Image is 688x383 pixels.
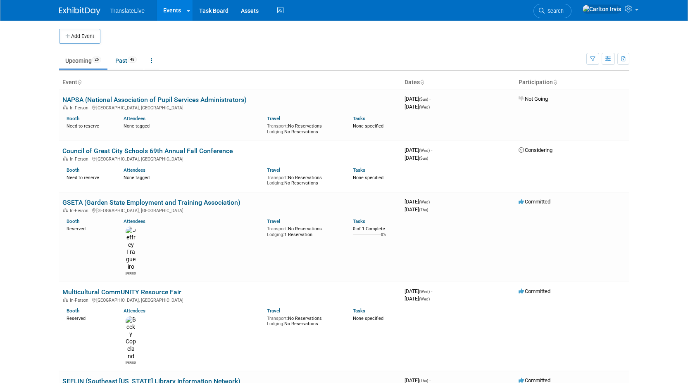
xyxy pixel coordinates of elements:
[353,226,398,232] div: 0 of 1 Complete
[126,360,136,365] div: Becky Copeland
[62,155,398,162] div: [GEOGRAPHIC_DATA], [GEOGRAPHIC_DATA]
[126,316,136,360] img: Becky Copeland
[533,4,571,18] a: Search
[553,79,557,85] a: Sort by Participation Type
[62,207,398,213] div: [GEOGRAPHIC_DATA], [GEOGRAPHIC_DATA]
[67,308,79,314] a: Booth
[124,173,261,181] div: None tagged
[110,7,145,14] span: TranslateLive
[77,79,81,85] a: Sort by Event Name
[124,308,145,314] a: Attendees
[67,225,112,232] div: Reserved
[405,155,428,161] span: [DATE]
[420,79,424,85] a: Sort by Start Date
[62,104,398,111] div: [GEOGRAPHIC_DATA], [GEOGRAPHIC_DATA]
[59,53,107,69] a: Upcoming26
[419,297,430,301] span: (Wed)
[70,156,91,162] span: In-Person
[128,57,137,63] span: 48
[405,206,428,213] span: [DATE]
[431,147,432,153] span: -
[353,308,365,314] a: Tasks
[405,296,430,302] span: [DATE]
[267,225,340,237] div: No Reservations 1 Reservation
[545,8,564,14] span: Search
[267,175,288,180] span: Transport:
[401,76,515,90] th: Dates
[124,122,261,129] div: None tagged
[519,96,548,102] span: Not Going
[353,116,365,121] a: Tasks
[267,123,288,129] span: Transport:
[381,232,386,244] td: 0%
[63,208,68,212] img: In-Person Event
[267,232,284,237] span: Lodging:
[267,116,280,121] a: Travel
[405,199,432,205] span: [DATE]
[124,116,145,121] a: Attendees
[67,116,79,121] a: Booth
[419,156,428,161] span: (Sun)
[405,96,431,102] span: [DATE]
[70,298,91,303] span: In-Person
[582,5,621,14] img: Carlton Irvis
[353,175,383,180] span: None specified
[63,156,68,161] img: In-Person Event
[405,288,432,294] span: [DATE]
[62,96,247,104] a: NAPSA (National Association of Pupil Services Administrators)
[519,288,550,294] span: Committed
[92,57,101,63] span: 26
[419,97,428,102] span: (Sun)
[353,316,383,321] span: None specified
[431,199,432,205] span: -
[126,227,136,271] img: Jeffrey Fragueiro
[419,208,428,212] span: (Thu)
[62,296,398,303] div: [GEOGRAPHIC_DATA], [GEOGRAPHIC_DATA]
[59,29,100,44] button: Add Event
[419,200,430,204] span: (Wed)
[67,314,112,322] div: Reserved
[67,167,79,173] a: Booth
[353,218,365,224] a: Tasks
[419,289,430,294] span: (Wed)
[419,378,428,383] span: (Thu)
[429,96,431,102] span: -
[267,173,340,186] div: No Reservations No Reservations
[63,105,68,109] img: In-Person Event
[70,208,91,213] span: In-Person
[405,104,430,110] span: [DATE]
[267,314,340,327] div: No Reservations No Reservations
[267,316,288,321] span: Transport:
[126,271,136,276] div: Jeffrey Fragueiro
[353,167,365,173] a: Tasks
[124,218,145,224] a: Attendees
[59,76,401,90] th: Event
[70,105,91,111] span: In-Person
[267,129,284,135] span: Lodging:
[62,147,233,155] a: Council of Great City Schools 69th Annual Fall Conference
[515,76,629,90] th: Participation
[59,7,100,15] img: ExhibitDay
[267,226,288,232] span: Transport:
[67,122,112,129] div: Need to reserve
[267,321,284,326] span: Lodging:
[431,288,432,294] span: -
[67,218,79,224] a: Booth
[124,167,145,173] a: Attendees
[519,147,552,153] span: Considering
[353,123,383,129] span: None specified
[267,218,280,224] a: Travel
[62,199,240,206] a: GSETA (Garden State Employment and Training Association)
[62,288,181,296] a: Multicultural CommUNITY Resource Fair
[419,148,430,153] span: (Wed)
[405,147,432,153] span: [DATE]
[109,53,143,69] a: Past48
[267,167,280,173] a: Travel
[519,199,550,205] span: Committed
[419,105,430,109] span: (Wed)
[267,308,280,314] a: Travel
[63,298,68,302] img: In-Person Event
[267,180,284,186] span: Lodging:
[67,173,112,181] div: Need to reserve
[267,122,340,135] div: No Reservations No Reservations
